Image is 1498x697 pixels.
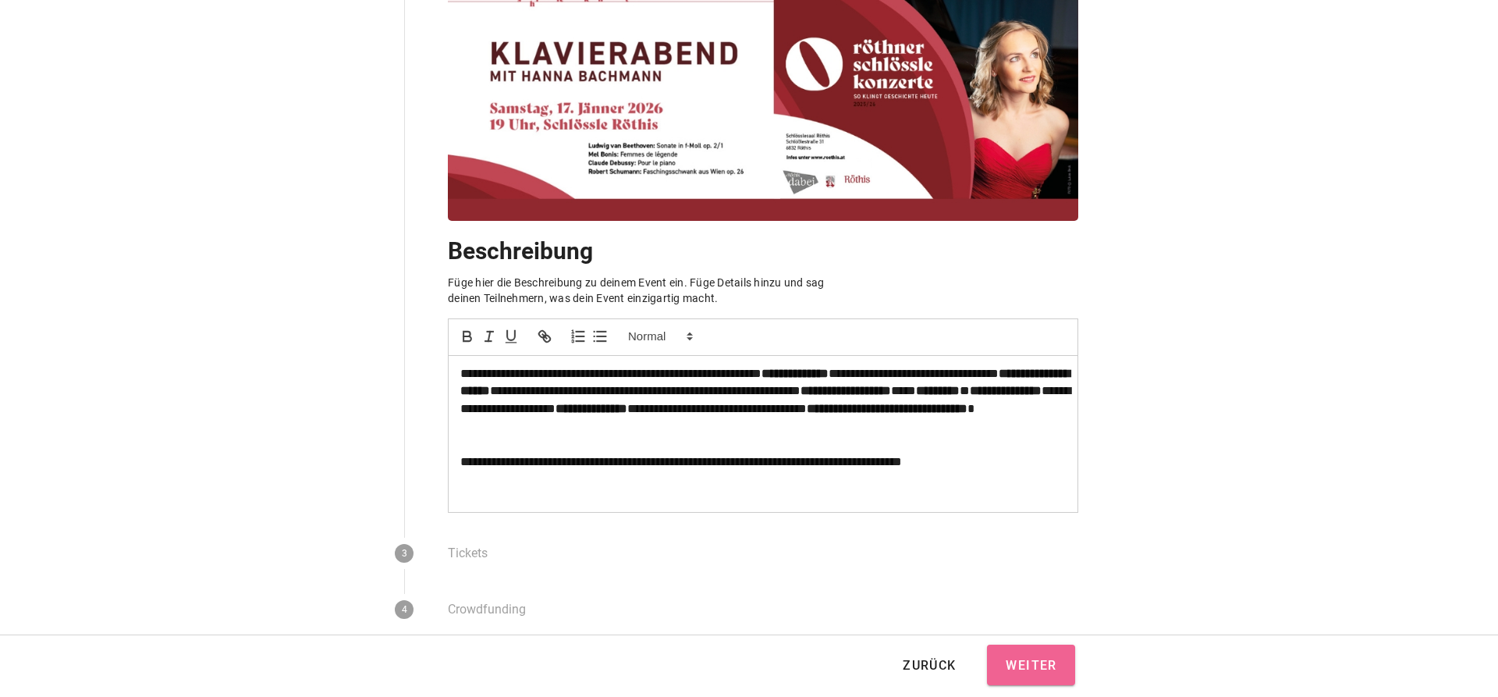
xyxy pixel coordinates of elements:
[884,645,974,685] button: Zurück
[448,275,846,306] p: Füge hier die Beschreibung zu deinem Event ein. Füge Details hinzu und sag deinen Teilnehmern, wa...
[423,547,513,560] div: Tickets
[395,600,414,619] span: 4
[423,603,551,616] div: Crowdfunding
[987,645,1075,685] button: Weiter
[902,658,957,673] span: Zurück
[1005,658,1057,673] span: Weiter
[448,233,1078,268] h2: Beschreibung
[395,544,414,563] span: 3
